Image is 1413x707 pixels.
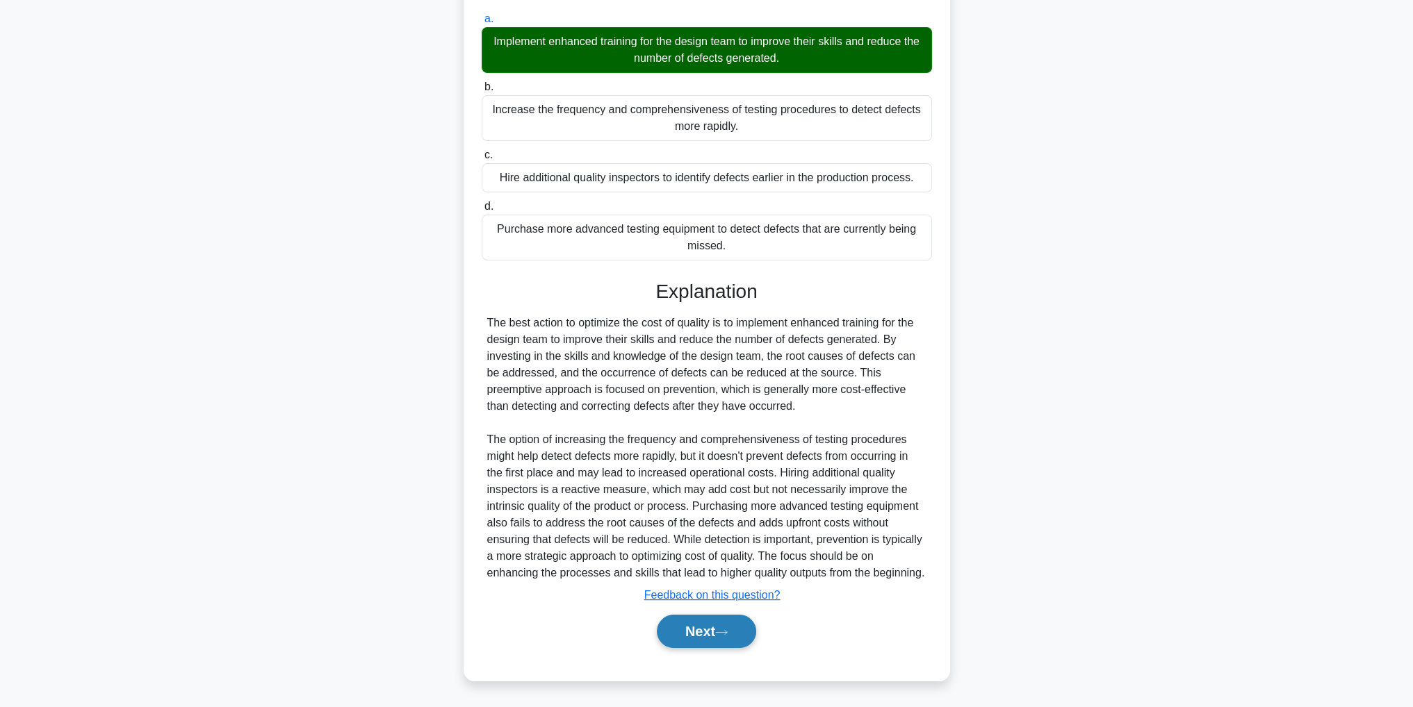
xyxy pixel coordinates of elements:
div: Increase the frequency and comprehensiveness of testing procedures to detect defects more rapidly. [482,95,932,141]
button: Next [657,615,756,648]
div: Purchase more advanced testing equipment to detect defects that are currently being missed. [482,215,932,260]
div: Hire additional quality inspectors to identify defects earlier in the production process. [482,163,932,192]
span: b. [484,81,493,92]
span: a. [484,13,493,24]
span: c. [484,149,493,160]
span: d. [484,200,493,212]
div: Implement enhanced training for the design team to improve their skills and reduce the number of ... [482,27,932,73]
a: Feedback on this question? [644,589,781,601]
h3: Explanation [490,280,924,303]
div: The best action to optimize the cost of quality is to implement enhanced training for the design ... [487,315,926,581]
